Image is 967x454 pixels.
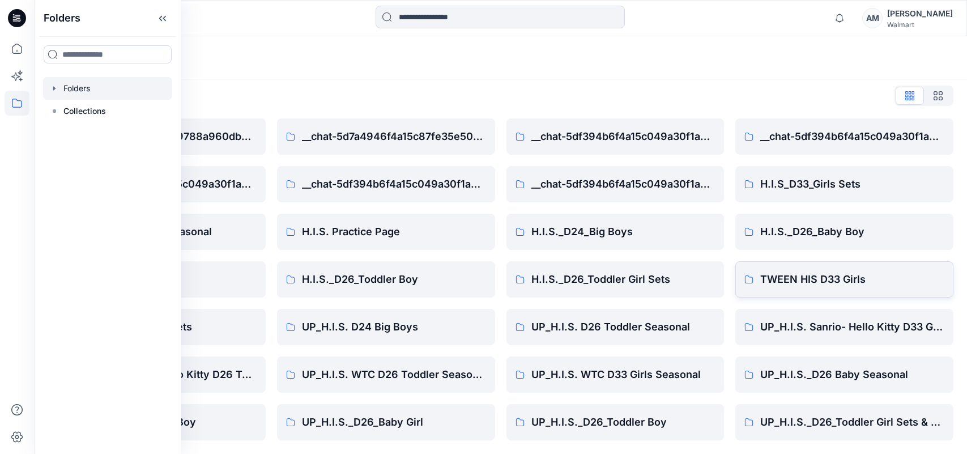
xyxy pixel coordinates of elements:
[277,357,495,393] a: UP_H.I.S. WTC D26 Toddler Seasonal
[302,319,486,335] p: UP_H.I.S. D24 Big Boys
[506,404,725,440] a: UP_H.I.S._D26_Toddler Boy
[277,214,495,250] a: H.I.S. Practice Page
[760,367,944,383] p: UP_H.I.S._D26 Baby Seasonal
[531,224,715,240] p: H.I.S._D24_Big Boys
[760,176,944,192] p: H.I.S_D33_Girls Sets
[760,414,944,430] p: UP_H.I.S._D26_Toddler Girl Sets & Dresses
[760,129,944,145] p: __chat-5df394b6f4a15c049a30f1a9-5ea885e0f4a15c17be65c6c4
[531,319,715,335] p: UP_H.I.S. D26 Toddler Seasonal
[760,319,944,335] p: UP_H.I.S. Sanrio- Hello Kitty D33 Girls
[531,129,715,145] p: __chat-5df394b6f4a15c049a30f1a9-5ea88596f4a15c17be65c6b8
[862,8,883,28] div: AM
[735,261,953,298] a: TWEEN HIS D33 Girls
[302,129,486,145] p: __chat-5d7a4946f4a15c87fe35e50d-5df394b6f4a15c049a30f1a9
[506,166,725,202] a: __chat-5df394b6f4a15c049a30f1a9-5fe20283f4a15cd81e691154
[531,176,715,192] p: __chat-5df394b6f4a15c049a30f1a9-5fe20283f4a15cd81e691154
[887,20,953,29] div: Walmart
[277,261,495,298] a: H.I.S._D26_Toddler Boy
[735,166,953,202] a: H.I.S_D33_Girls Sets
[277,166,495,202] a: __chat-5df394b6f4a15c049a30f1a9-5fc80c83f4a15c77ea02bd14
[760,271,944,287] p: TWEEN HIS D33 Girls
[735,309,953,345] a: UP_H.I.S. Sanrio- Hello Kitty D33 Girls
[506,309,725,345] a: UP_H.I.S. D26 Toddler Seasonal
[506,357,725,393] a: UP_H.I.S. WTC D33 Girls Seasonal
[531,271,715,287] p: H.I.S._D26_Toddler Girl Sets
[506,261,725,298] a: H.I.S._D26_Toddler Girl Sets
[63,104,106,118] p: Collections
[760,224,944,240] p: H.I.S._D26_Baby Boy
[506,118,725,155] a: __chat-5df394b6f4a15c049a30f1a9-5ea88596f4a15c17be65c6b8
[506,214,725,250] a: H.I.S._D24_Big Boys
[302,224,486,240] p: H.I.S. Practice Page
[531,414,715,430] p: UP_H.I.S._D26_Toddler Boy
[277,118,495,155] a: __chat-5d7a4946f4a15c87fe35e50d-5df394b6f4a15c049a30f1a9
[531,367,715,383] p: UP_H.I.S. WTC D33 Girls Seasonal
[302,176,486,192] p: __chat-5df394b6f4a15c049a30f1a9-5fc80c83f4a15c77ea02bd14
[887,7,953,20] div: [PERSON_NAME]
[277,404,495,440] a: UP_H.I.S._D26_Baby Girl
[735,357,953,393] a: UP_H.I.S._D26 Baby Seasonal
[302,367,486,383] p: UP_H.I.S. WTC D26 Toddler Seasonal
[735,118,953,155] a: __chat-5df394b6f4a15c049a30f1a9-5ea885e0f4a15c17be65c6c4
[277,309,495,345] a: UP_H.I.S. D24 Big Boys
[302,271,486,287] p: H.I.S._D26_Toddler Boy
[735,214,953,250] a: H.I.S._D26_Baby Boy
[735,404,953,440] a: UP_H.I.S._D26_Toddler Girl Sets & Dresses
[302,414,486,430] p: UP_H.I.S._D26_Baby Girl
